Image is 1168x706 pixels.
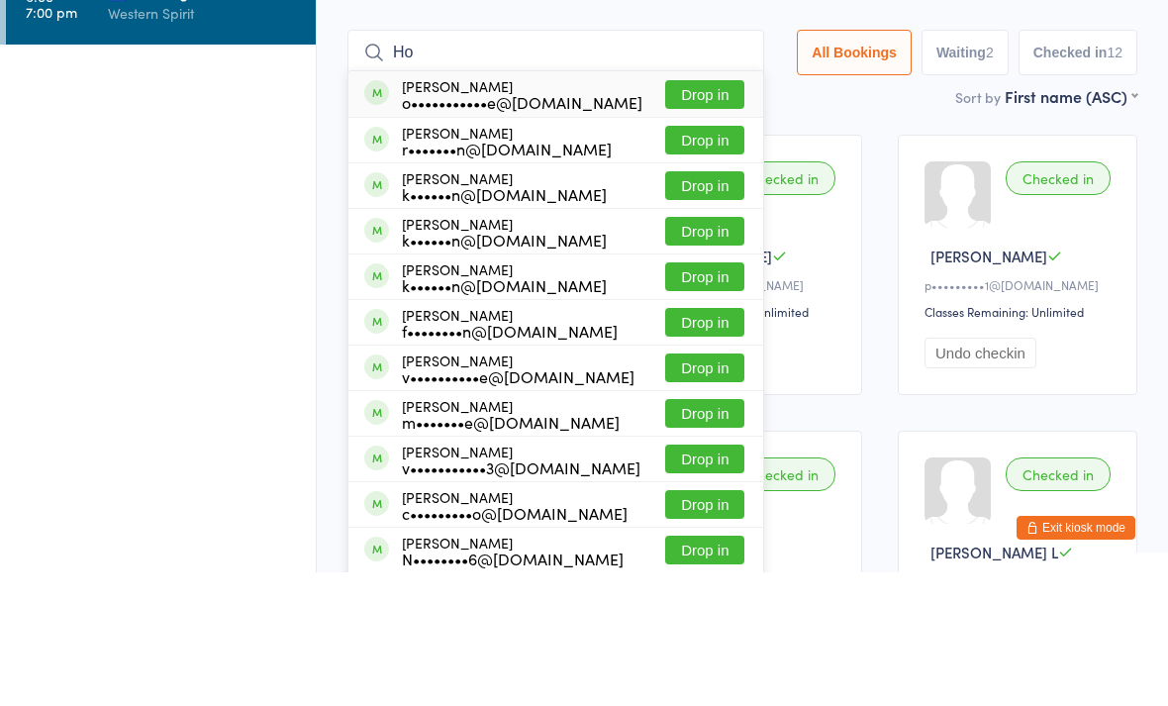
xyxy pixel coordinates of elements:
div: 12 [1107,178,1122,194]
div: [PERSON_NAME] [402,577,640,609]
button: Waiting2 [922,163,1009,209]
a: [DATE] [26,54,74,76]
span: [PERSON_NAME] [655,379,772,400]
button: Drop in [665,214,744,243]
button: Drop in [665,487,744,516]
div: c•••••••••o@[DOMAIN_NAME] [402,639,628,655]
button: Drop in [665,351,744,379]
div: Checked in [1006,295,1111,329]
span: Scanner input [1027,38,1117,57]
div: [PERSON_NAME] [402,668,624,700]
div: At [143,22,241,54]
div: Checked in [730,295,835,329]
div: First name (ASC) [1005,219,1137,241]
button: Drop in [665,396,744,425]
span: [PERSON_NAME] L [930,675,1058,696]
span: [DATE] 6:00pm [347,76,441,96]
div: k••••••n@[DOMAIN_NAME] [402,320,607,336]
button: Exit kiosk mode [1017,650,1135,673]
div: v••••••••••e@[DOMAIN_NAME] [402,502,634,518]
button: Drop in [665,533,744,561]
div: [PERSON_NAME] [402,258,612,290]
div: m•••••••e@[DOMAIN_NAME] [402,548,620,563]
input: Search [347,163,764,209]
div: [PERSON_NAME] [402,532,620,563]
div: f••••••••n@[DOMAIN_NAME] [402,456,618,472]
div: [PERSON_NAME] [402,395,607,427]
div: [PERSON_NAME] [402,441,618,472]
button: Drop in [665,305,744,334]
div: p•••••••••1@[DOMAIN_NAME] [925,410,1117,427]
div: [PERSON_NAME] [402,350,607,381]
span: [GEOGRAPHIC_DATA], [PERSON_NAME][GEOGRAPHIC_DATA], [GEOGRAPHIC_DATA] [347,76,993,129]
div: v•••••••••••3@[DOMAIN_NAME] [402,593,640,609]
div: [PERSON_NAME] [402,486,634,518]
button: Drop in [665,442,744,470]
div: [PERSON_NAME] [402,623,628,655]
div: Checked in [1006,591,1111,625]
div: r•••••••n@[DOMAIN_NAME] [402,274,612,290]
label: Sort by [955,221,1001,241]
div: k••••••n@[DOMAIN_NAME] [402,411,607,427]
div: N••••••••6@[DOMAIN_NAME] [402,684,624,700]
span: [PERSON_NAME] [930,379,1047,400]
div: o•••••••••••e@[DOMAIN_NAME] [402,228,642,244]
div: [PERSON_NAME] [402,304,607,336]
div: Events for [26,22,123,54]
div: Checked in [730,591,835,625]
button: Drop in [665,578,744,607]
time: 6:00 - 7:00 pm [26,122,77,153]
a: 6:00 -7:00 pm🟦 Walking FootballWestern Spirit [6,97,316,178]
div: 2 [986,178,994,194]
div: [PERSON_NAME] [402,212,642,244]
div: Western Spirit [108,136,299,158]
button: Drop in [665,624,744,653]
div: k••••••n@[DOMAIN_NAME] [402,365,607,381]
span: Manual search [861,38,957,57]
div: Any location [143,54,241,76]
div: Classes Remaining: Unlimited [925,437,1117,454]
button: Checked in12 [1019,163,1137,209]
h2: 🟦 Walking Football Check-in [347,28,1137,60]
div: 🟦 Walking Football [108,114,299,136]
button: Drop in [665,669,744,698]
button: Undo checkin [925,471,1036,502]
span: Western Spirit [472,76,558,96]
button: All Bookings [797,163,912,209]
button: Drop in [665,259,744,288]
